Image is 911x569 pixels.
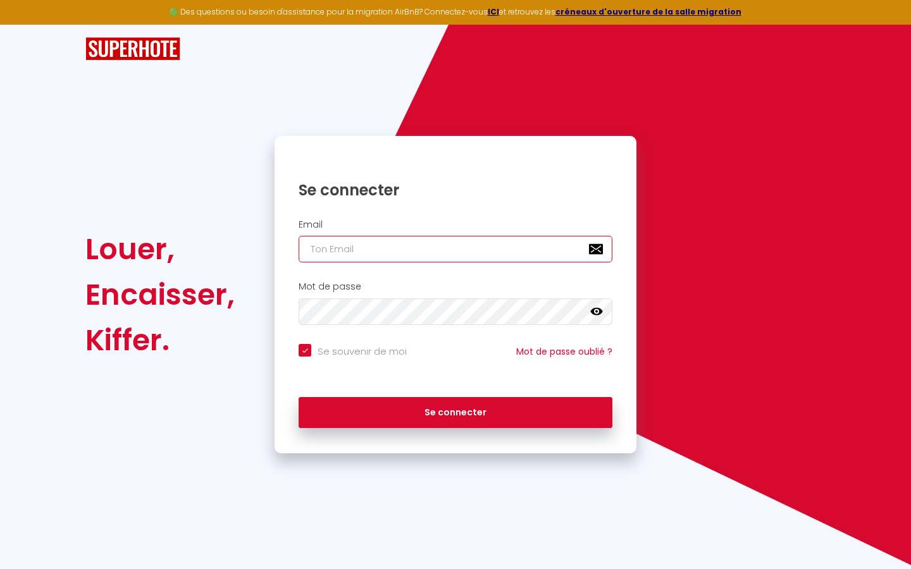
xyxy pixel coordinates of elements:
[555,6,741,17] a: créneaux d'ouverture de la salle migration
[516,345,612,358] a: Mot de passe oublié ?
[85,226,235,272] div: Louer,
[85,37,180,61] img: SuperHote logo
[299,397,612,429] button: Se connecter
[299,219,612,230] h2: Email
[299,180,612,200] h1: Se connecter
[10,5,48,43] button: Ouvrir le widget de chat LiveChat
[85,317,235,363] div: Kiffer.
[299,281,612,292] h2: Mot de passe
[488,6,499,17] a: ICI
[299,236,612,262] input: Ton Email
[85,272,235,317] div: Encaisser,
